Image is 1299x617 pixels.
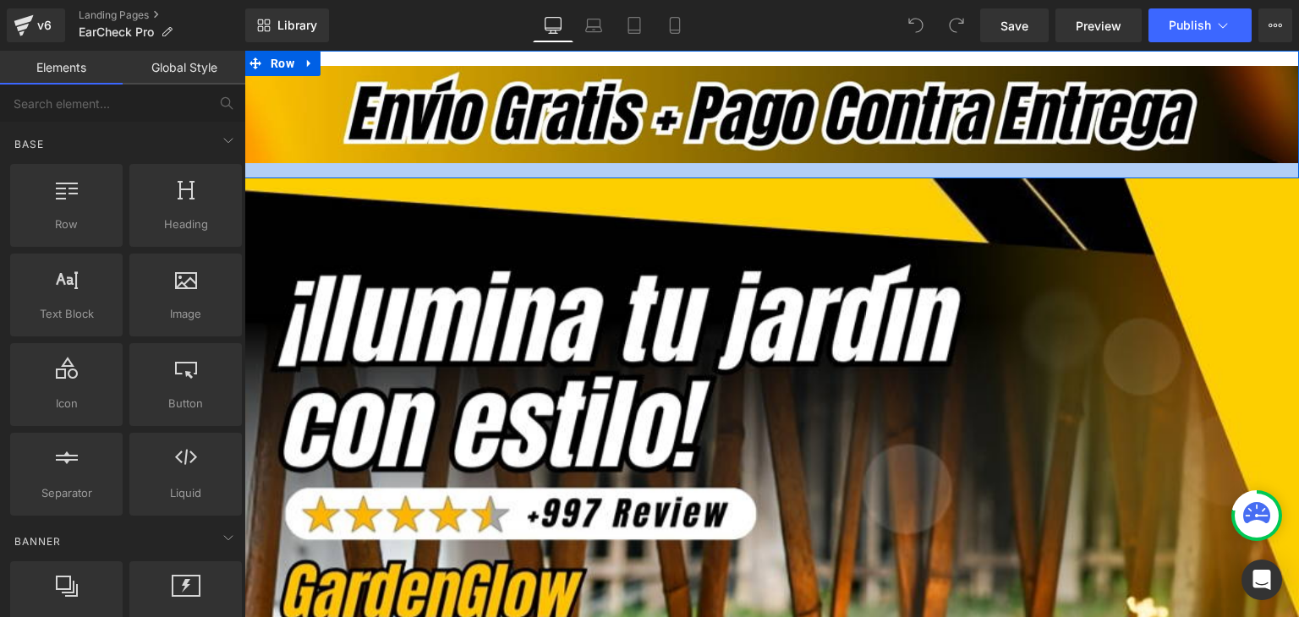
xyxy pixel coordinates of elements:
a: Landing Pages [79,8,245,22]
button: Redo [940,8,973,42]
button: More [1258,8,1292,42]
a: Tablet [614,8,655,42]
span: Button [134,395,237,412]
span: Preview [1076,17,1121,35]
span: Liquid [134,484,237,502]
a: Preview [1055,8,1142,42]
span: Image [134,305,237,323]
a: New Library [245,8,329,42]
span: Publish [1169,19,1211,32]
span: Heading [134,216,237,233]
button: Undo [899,8,933,42]
span: Separator [15,484,118,502]
a: Desktop [533,8,573,42]
a: v6 [7,8,65,42]
span: Banner [13,533,63,549]
a: Global Style [123,51,245,85]
span: Icon [15,395,118,412]
span: Text Block [15,305,118,323]
span: EarCheck Pro [79,25,154,39]
a: Laptop [573,8,614,42]
span: Library [277,18,317,33]
div: v6 [34,14,55,36]
a: Mobile [655,8,695,42]
div: Open Intercom Messenger [1241,560,1282,600]
span: Save [1000,17,1028,35]
span: Base [13,136,46,152]
button: Publish [1148,8,1252,42]
span: Row [15,216,118,233]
